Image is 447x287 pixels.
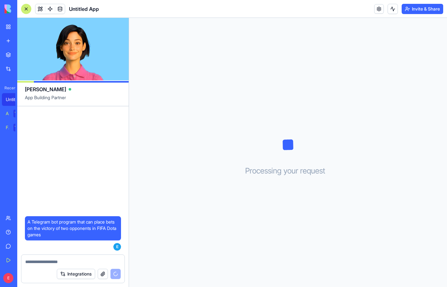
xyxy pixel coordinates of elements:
a: Untitled App [2,93,27,106]
a: AI Logo GeneratorTRY [2,107,27,120]
span: App Building Partner [25,94,121,106]
span: Untitled App [69,5,99,13]
span: A Telegram bot program that can place bets on the victory of two opponents in FIFA Dota games [27,219,118,238]
span: [PERSON_NAME] [25,85,66,93]
h3: Processing your request [245,166,331,176]
div: Feedback Form [6,124,9,131]
div: AI Logo Generator [6,110,9,117]
button: Integrations [57,269,95,279]
span: E [3,273,13,283]
div: TRY [13,110,24,117]
a: Feedback FormTRY [2,121,27,134]
span: Recent [2,85,15,91]
span: E [113,243,121,251]
button: Invite & Share [402,4,443,14]
div: Untitled App [6,96,24,103]
div: TRY [13,124,24,131]
img: logo [4,4,44,13]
